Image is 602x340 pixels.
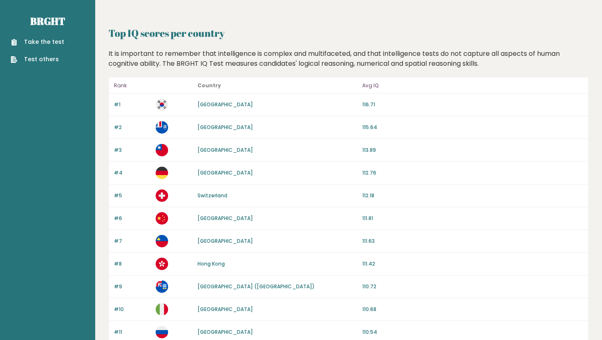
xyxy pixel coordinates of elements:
a: [GEOGRAPHIC_DATA] [197,101,253,108]
img: hk.svg [156,258,168,270]
p: #8 [114,260,151,268]
a: [GEOGRAPHIC_DATA] [197,237,253,244]
p: #1 [114,101,151,108]
p: 112.18 [362,192,583,199]
img: cn.svg [156,212,168,225]
a: [GEOGRAPHIC_DATA] [197,306,253,313]
img: ch.svg [156,189,168,202]
p: 110.72 [362,283,583,290]
div: It is important to remember that intelligence is complex and multifaceted, and that intelligence ... [106,49,592,69]
a: Switzerland [197,192,227,199]
p: Avg IQ [362,81,583,91]
img: tf.svg [156,121,168,134]
p: 115.64 [362,124,583,131]
img: tw.svg [156,144,168,156]
p: #4 [114,169,151,177]
p: #2 [114,124,151,131]
a: [GEOGRAPHIC_DATA] [197,124,253,131]
a: Brght [30,14,65,28]
p: 112.76 [362,169,583,177]
p: 111.81 [362,215,583,222]
p: 111.42 [362,260,583,268]
a: Take the test [11,38,64,46]
p: #7 [114,237,151,245]
a: [GEOGRAPHIC_DATA] [197,328,253,335]
img: kr.svg [156,98,168,111]
p: #9 [114,283,151,290]
p: 111.63 [362,237,583,245]
p: #6 [114,215,151,222]
p: #3 [114,146,151,154]
h2: Top IQ scores per country [108,26,589,41]
a: Hong Kong [197,260,225,267]
img: de.svg [156,167,168,179]
p: #10 [114,306,151,313]
p: Rank [114,81,151,91]
img: li.svg [156,235,168,247]
p: 116.71 [362,101,583,108]
a: [GEOGRAPHIC_DATA] [197,215,253,222]
a: Test others [11,55,64,64]
img: it.svg [156,303,168,316]
p: 113.89 [362,146,583,154]
img: ru.svg [156,326,168,338]
a: [GEOGRAPHIC_DATA] [197,146,253,153]
p: #5 [114,192,151,199]
p: 110.68 [362,306,583,313]
img: fk.svg [156,280,168,293]
p: 110.54 [362,328,583,336]
a: [GEOGRAPHIC_DATA] ([GEOGRAPHIC_DATA]) [197,283,315,290]
p: #11 [114,328,151,336]
a: [GEOGRAPHIC_DATA] [197,169,253,176]
b: Country [197,82,221,89]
